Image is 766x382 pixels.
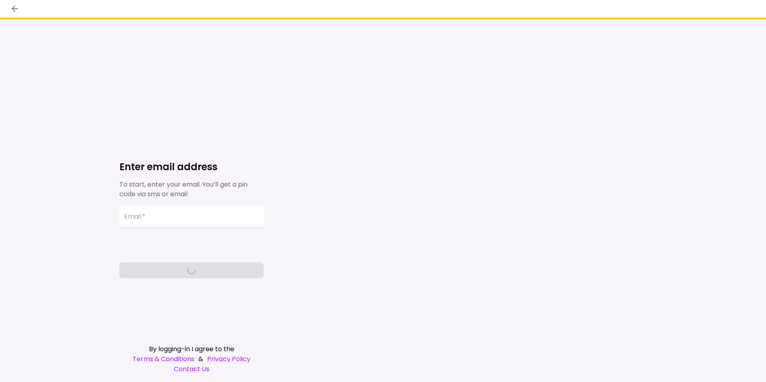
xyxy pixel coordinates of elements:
[119,364,264,374] a: Contact Us
[119,180,264,199] div: To start, enter your email. You’ll get a pin code via sms or email
[119,354,264,364] div: &
[207,354,250,364] a: Privacy Policy
[119,161,264,173] h1: Enter email address
[133,354,194,364] a: Terms & Conditions
[119,344,264,354] div: By logging-in I agree to the
[8,2,22,16] button: back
